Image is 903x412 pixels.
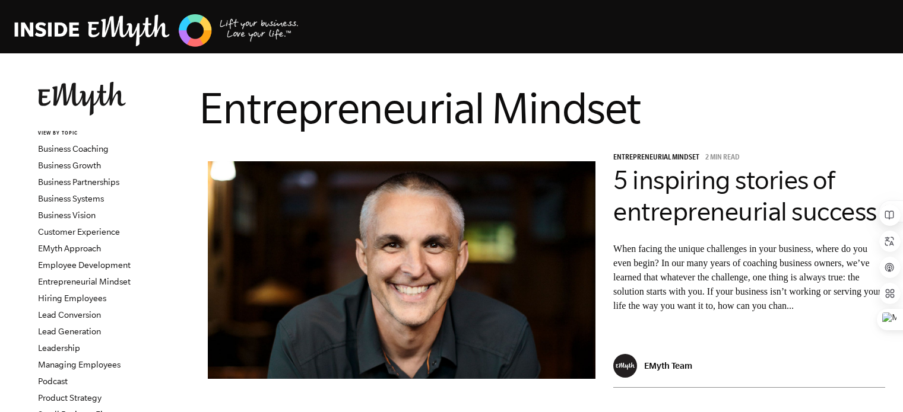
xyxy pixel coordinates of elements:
div: Widget de chat [844,355,903,412]
a: EMyth Approach [38,244,101,253]
a: Leadership [38,343,80,353]
a: Entrepreneurial Mindset [38,277,131,286]
img: EMyth Team - EMyth [613,354,637,378]
a: Managing Employees [38,360,121,369]
p: When facing the unique challenges in your business, where do you even begin? In our many years of... [613,242,885,313]
h6: VIEW BY TOPIC [38,130,181,138]
img: business coaching success stories [208,161,595,379]
h1: Entrepreneurial Mindset [199,82,894,134]
a: Business Systems [38,194,104,203]
a: Business Partnerships [38,177,119,187]
a: Business Vision [38,210,96,220]
a: Employee Development [38,260,131,270]
img: EMyth Business Coaching [14,12,299,49]
a: Lead Conversion [38,310,101,320]
iframe: Chat Widget [844,355,903,412]
img: EMyth [38,82,126,116]
a: Hiring Employees [38,293,106,303]
a: Lead Generation [38,327,101,336]
a: Business Growth [38,161,101,170]
a: Product Strategy [38,393,102,403]
a: Business Coaching [38,144,109,154]
p: 2 min read [705,154,740,162]
a: Podcast [38,376,68,386]
a: Customer Experience [38,227,120,237]
a: 5 inspiring stories of entrepreneurial success [613,165,877,226]
p: EMyth Team [644,360,692,371]
a: Entrepreneurial Mindset [613,154,704,162]
span: Entrepreneurial Mindset [613,154,699,162]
